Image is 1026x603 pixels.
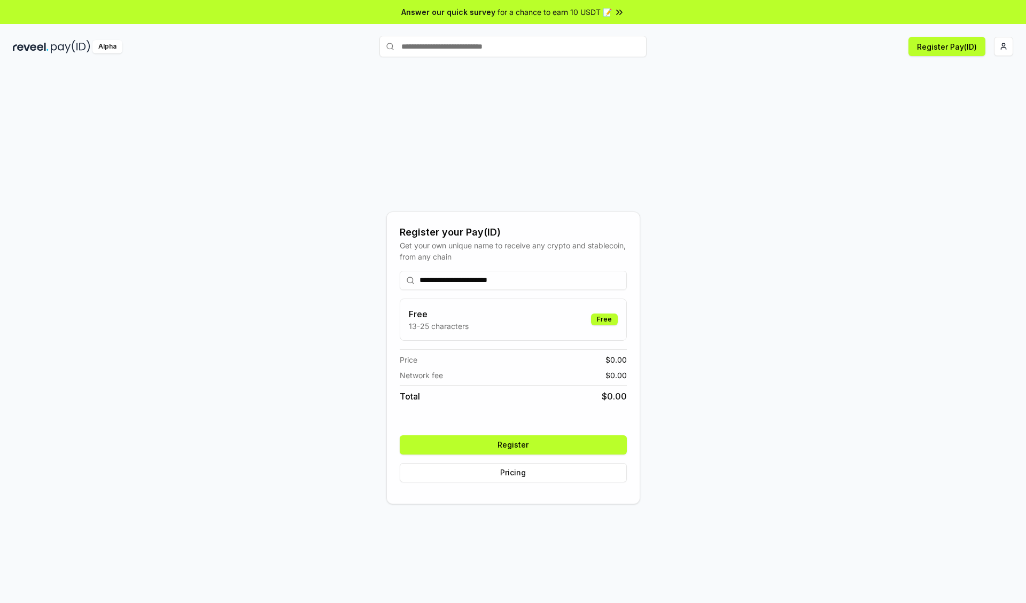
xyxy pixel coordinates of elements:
[400,435,627,455] button: Register
[400,240,627,262] div: Get your own unique name to receive any crypto and stablecoin, from any chain
[605,354,627,365] span: $ 0.00
[400,354,417,365] span: Price
[908,37,985,56] button: Register Pay(ID)
[400,463,627,482] button: Pricing
[401,6,495,18] span: Answer our quick survey
[13,40,49,53] img: reveel_dark
[92,40,122,53] div: Alpha
[498,6,612,18] span: for a chance to earn 10 USDT 📝
[51,40,90,53] img: pay_id
[400,225,627,240] div: Register your Pay(ID)
[602,390,627,403] span: $ 0.00
[605,370,627,381] span: $ 0.00
[400,390,420,403] span: Total
[591,314,618,325] div: Free
[409,320,469,332] p: 13-25 characters
[409,308,469,320] h3: Free
[400,370,443,381] span: Network fee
